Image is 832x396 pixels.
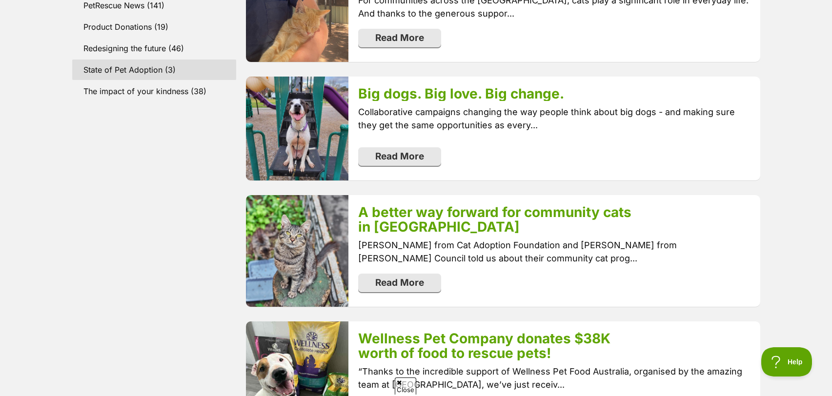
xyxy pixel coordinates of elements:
a: Product Donations (19) [72,17,237,37]
a: The impact of your kindness (38) [72,81,237,101]
img: ez3eadnvwsk0h4ldrquz.jpg [246,77,348,180]
a: Wellness Pet Company donates $38K worth of food to rescue pets! [358,330,610,361]
p: Collaborative campaigns changing the way people think about big dogs - and making sure they get t... [358,105,750,132]
a: State of Pet Adoption (3) [72,59,237,80]
a: Read More [358,147,441,166]
a: Read More [358,29,441,47]
iframe: Help Scout Beacon - Open [761,347,812,376]
a: Redesigning the future (46) [72,38,237,59]
img: wakulfezxhecehjq9wfv.jpg [246,195,348,307]
a: Read More [358,274,441,292]
p: [PERSON_NAME] from Cat Adoption Foundation and [PERSON_NAME] from [PERSON_NAME] Council told us a... [358,238,750,265]
a: Big dogs. Big love. Big change. [358,85,564,102]
a: A better way forward for community cats in [GEOGRAPHIC_DATA] [358,204,631,235]
p: “Thanks to the incredible support of Wellness Pet Food Australia, organised by the amazing team a... [358,365,750,391]
span: Close [395,377,416,395]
